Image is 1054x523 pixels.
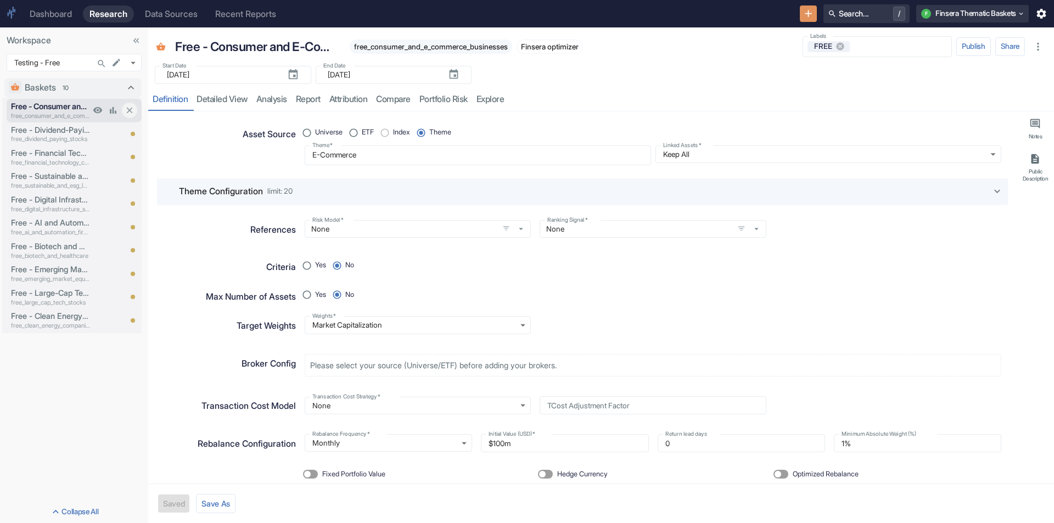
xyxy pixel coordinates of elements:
[157,178,1008,205] div: Theme Configurationlimit: 20
[209,5,283,23] a: Recent Reports
[162,61,187,70] label: Start Date
[429,127,451,138] span: Theme
[500,222,513,235] button: open filters
[128,33,144,48] button: Collapse Sidebar
[655,145,1002,163] div: Keep All
[312,141,333,149] label: Theme
[215,9,276,19] div: Recent Reports
[323,61,346,70] label: End Date
[11,240,90,260] a: Free - Biotech and Healthcarefree_biotech_and_healthcare
[83,5,134,23] a: Research
[11,251,90,261] p: free_biotech_and_healthcare
[11,111,90,121] p: free_consumer_and_e_commerce_businesses
[322,469,385,480] span: Fixed Portfolio Value
[305,125,460,141] div: position
[315,290,326,300] span: Yes
[11,228,90,237] p: free_ai_and_automation_firms
[916,5,1029,23] button: FFinsera Thematic Baskets
[11,100,90,113] p: Free - Consumer and E-Commerce Businesses
[956,37,991,56] button: Publish
[11,170,90,190] a: Free - Sustainable and ESG Leadersfree_sustainable_and_esg_leaders
[89,9,127,19] div: Research
[305,316,531,334] div: Market Capitalization
[201,400,296,413] p: Transaction Cost Model
[11,134,90,144] p: free_dividend_paying_stocks
[312,430,369,438] label: Rebalance Frequency
[2,503,146,521] button: Collapse All
[250,223,296,237] p: References
[312,216,343,224] label: Risk Model
[11,100,90,120] a: Free - Consumer and E-Commerce Businessesfree_consumer_and_e_commerce_businesses
[547,216,588,224] label: Ranking Signal
[94,56,109,71] button: Search...
[1019,114,1052,144] button: Notes
[11,298,90,307] p: free_large_cap_tech_stocks
[995,37,1025,56] button: Share
[11,310,90,330] a: Free - Clean Energy Companiesfree_clean_energy_companies
[156,42,166,54] span: Basket
[823,4,910,23] button: Search.../
[11,287,90,307] a: Free - Large-Cap Tech Stocksfree_large_cap_tech_stocks
[11,263,90,283] a: Free - Emerging Market Equitiesfree_emerging_market_equities
[345,290,354,300] span: No
[393,127,410,138] span: Index
[11,194,90,206] p: Free - Digital Infrastructure Stocks
[242,357,296,370] p: Broker Config
[808,41,850,52] div: FREE
[90,103,105,118] a: View Preview
[305,397,531,414] div: None
[557,469,608,480] span: Hedge Currency
[243,128,296,141] p: Asset Source
[11,310,90,322] p: Free - Clean Energy Companies
[11,124,90,136] p: Free - Dividend-Paying Stocks
[305,434,472,452] div: Monthly
[7,54,142,71] div: Testing - Free
[735,222,748,235] button: open filters
[11,170,90,182] p: Free - Sustainable and ESG Leaders
[350,42,512,51] span: free_consumer_and_e_commerce_businesses
[11,194,90,213] a: Free - Digital Infrastructure Stocksfree_digital_infrastructure_stocks
[11,181,90,190] p: free_sustainable_and_esg_leaders
[665,430,707,438] label: Return lead days
[59,83,72,93] span: 10
[312,150,643,160] textarea: E-Commerce
[11,205,90,214] p: free_digital_infrastructure_stocks
[305,257,363,274] div: position
[315,260,326,271] span: Yes
[11,158,90,167] p: free_financial_technology_companies
[310,359,557,372] p: Please select your source (Universe/ETF) before adding your brokers.
[362,127,374,138] span: ETF
[305,287,363,303] div: position
[122,103,137,118] button: Close item
[11,274,90,284] p: free_emerging_market_equities
[11,263,90,275] p: Free - Emerging Market Equities
[4,78,142,98] div: Baskets10
[11,321,90,330] p: free_clean_energy_companies
[109,55,124,70] button: edit
[167,66,278,84] input: yyyy-mm-dd
[11,147,90,159] p: Free - Financial Technology Companies
[125,105,134,115] svg: Close item
[415,88,472,111] a: Portfolio Risk
[810,41,839,52] span: FREE
[11,217,90,237] a: Free - AI and Automation Firmsfree_ai_and_automation_firms
[237,319,296,333] p: Target Weights
[372,88,415,111] a: compare
[489,430,535,438] label: Initial Value (USD)
[11,124,90,144] a: Free - Dividend-Paying Stocksfree_dividend_paying_stocks
[345,260,354,271] span: No
[148,88,1054,111] div: resource tabs
[325,88,372,111] a: attribution
[11,147,90,167] a: Free - Financial Technology Companiesfree_financial_technology_companies
[23,5,79,23] a: Dashboard
[11,217,90,229] p: Free - AI and Automation Firms
[138,5,204,23] a: Data Sources
[810,32,826,40] label: Labels
[793,469,859,480] span: Optimized Rebalance
[252,88,291,111] a: analysis
[267,188,293,195] span: limit: 20
[312,312,336,320] label: Weights
[517,42,582,51] span: Finsera optimizer
[663,141,701,149] label: Linked Assets
[145,9,198,19] div: Data Sources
